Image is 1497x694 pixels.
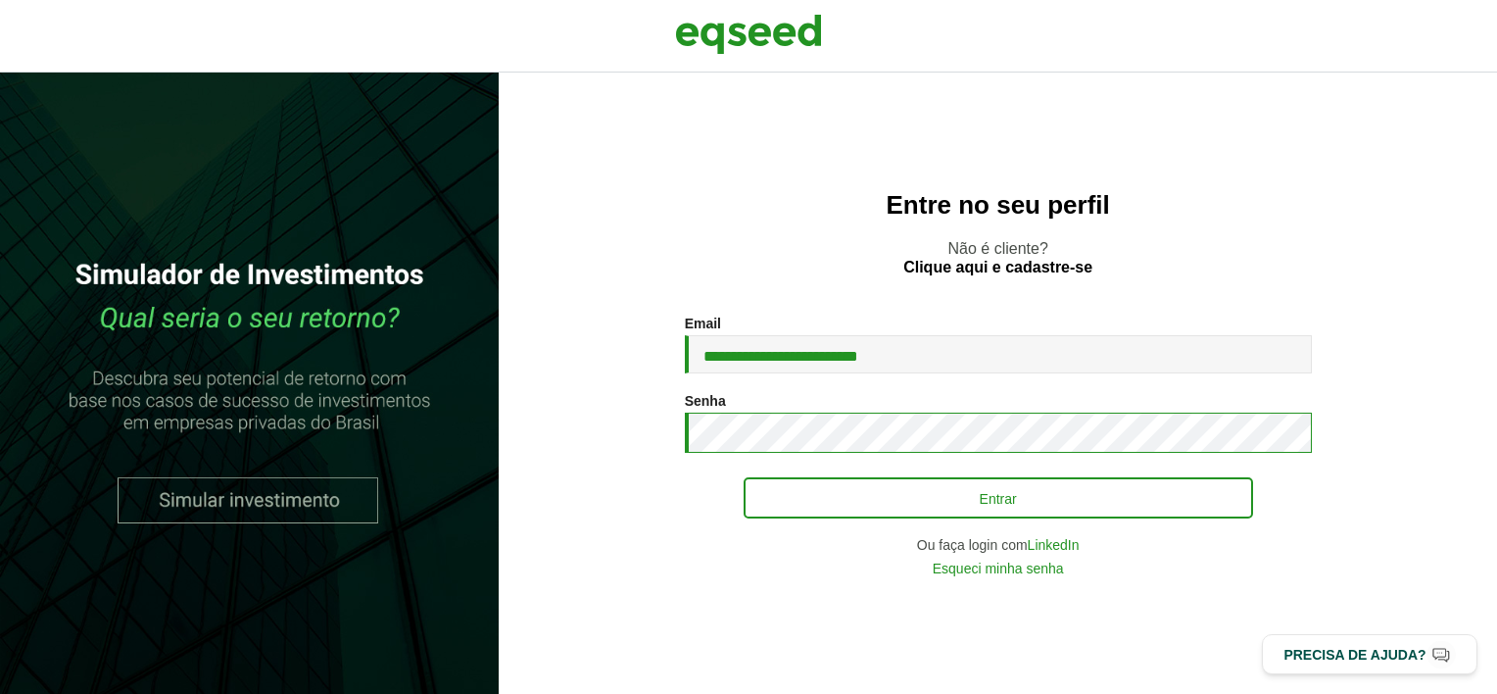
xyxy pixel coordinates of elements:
img: EqSeed Logo [675,10,822,59]
h2: Entre no seu perfil [538,191,1458,220]
button: Entrar [744,477,1253,519]
p: Não é cliente? [538,239,1458,276]
a: Esqueci minha senha [933,562,1064,575]
label: Senha [685,394,726,408]
div: Ou faça login com [685,538,1312,552]
a: LinkedIn [1028,538,1080,552]
a: Clique aqui e cadastre-se [903,260,1092,275]
label: Email [685,317,721,330]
